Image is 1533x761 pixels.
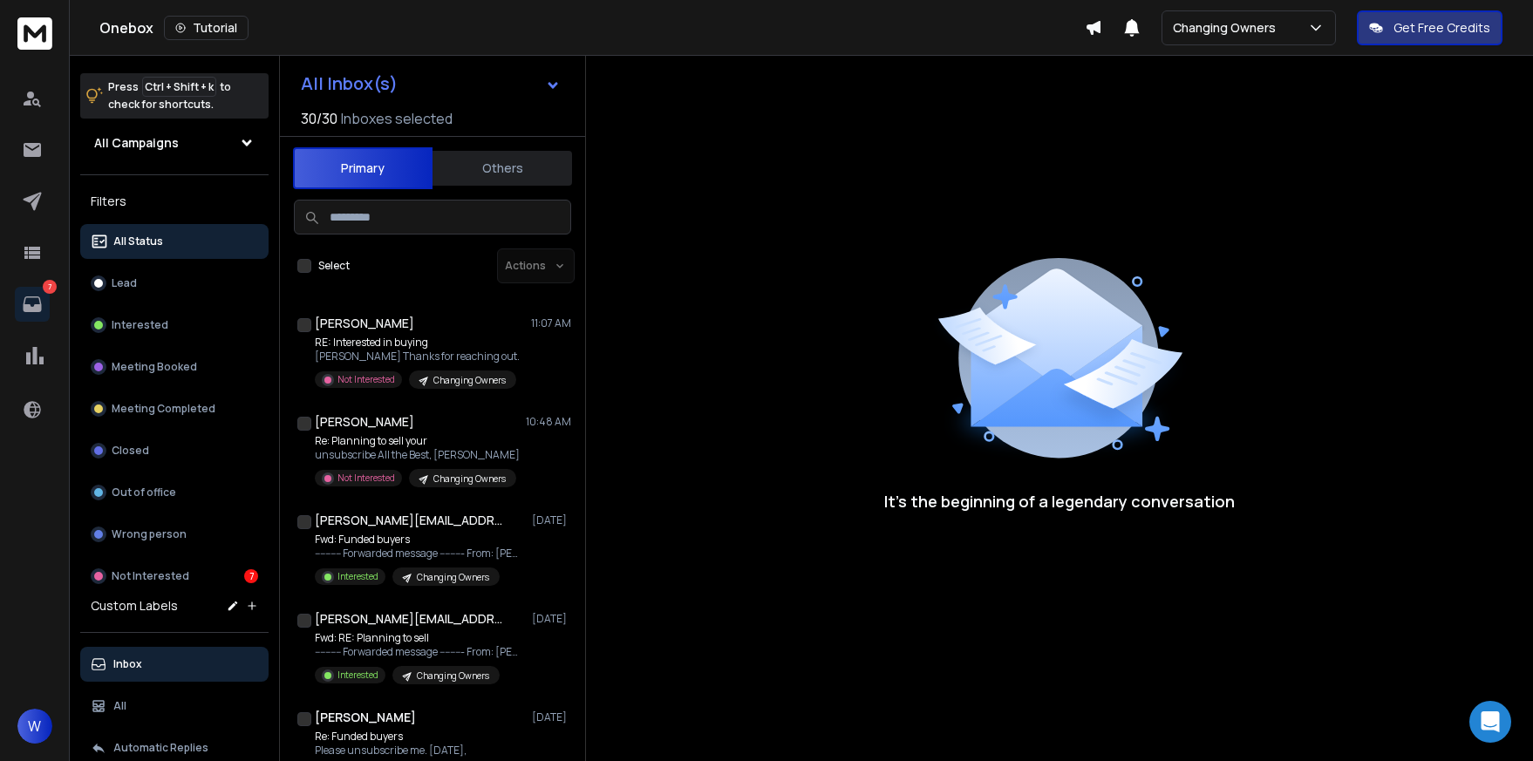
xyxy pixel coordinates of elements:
[301,108,337,129] span: 30 / 30
[80,308,269,343] button: Interested
[315,512,507,529] h1: [PERSON_NAME][EMAIL_ADDRESS][DOMAIN_NAME]
[112,360,197,374] p: Meeting Booked
[531,316,571,330] p: 11:07 AM
[142,77,216,97] span: Ctrl + Shift + k
[113,234,163,248] p: All Status
[1357,10,1502,45] button: Get Free Credits
[80,517,269,552] button: Wrong person
[315,730,516,744] p: Re: Funded buyers
[99,16,1085,40] div: Onebox
[80,475,269,510] button: Out of office
[337,472,395,485] p: Not Interested
[315,315,414,332] h1: [PERSON_NAME]
[315,610,507,628] h1: [PERSON_NAME][EMAIL_ADDRESS][DOMAIN_NAME]
[301,75,398,92] h1: All Inbox(s)
[1173,19,1283,37] p: Changing Owners
[884,489,1235,513] p: It’s the beginning of a legendary conversation
[80,647,269,682] button: Inbox
[80,189,269,214] h3: Filters
[293,147,433,189] button: Primary
[17,709,52,744] button: W
[433,149,572,187] button: Others
[417,571,489,584] p: Changing Owners
[532,513,571,527] p: [DATE]
[315,709,416,726] h1: [PERSON_NAME]
[318,259,350,273] label: Select
[433,374,506,387] p: Changing Owners
[80,126,269,160] button: All Campaigns
[164,16,249,40] button: Tutorial
[315,645,524,659] p: ---------- Forwarded message --------- From: [PERSON_NAME]
[113,741,208,755] p: Automatic Replies
[94,134,179,152] h1: All Campaigns
[113,657,142,671] p: Inbox
[341,108,453,129] h3: Inboxes selected
[112,486,176,499] p: Out of office
[244,569,258,583] div: 7
[315,413,414,431] h1: [PERSON_NAME]
[15,287,50,322] a: 7
[80,266,269,301] button: Lead
[1469,701,1511,743] div: Open Intercom Messenger
[112,276,137,290] p: Lead
[337,669,378,682] p: Interested
[112,402,215,416] p: Meeting Completed
[80,391,269,426] button: Meeting Completed
[113,699,126,713] p: All
[91,597,178,615] h3: Custom Labels
[433,472,506,486] p: Changing Owners
[417,669,489,683] p: Changing Owners
[315,350,520,364] p: [PERSON_NAME] Thanks for reaching out.
[80,689,269,724] button: All
[108,78,231,113] p: Press to check for shortcuts.
[112,569,189,583] p: Not Interested
[112,318,168,332] p: Interested
[112,527,187,541] p: Wrong person
[80,350,269,384] button: Meeting Booked
[315,631,524,645] p: Fwd: RE: Planning to sell
[315,336,520,350] p: RE: Interested in buying
[287,66,575,101] button: All Inbox(s)
[315,744,516,758] p: Please unsubscribe me. [DATE],
[1393,19,1490,37] p: Get Free Credits
[532,710,571,724] p: [DATE]
[526,415,571,429] p: 10:48 AM
[532,612,571,626] p: [DATE]
[315,434,520,448] p: Re: Planning to sell your
[337,570,378,583] p: Interested
[80,559,269,594] button: Not Interested7
[337,373,395,386] p: Not Interested
[315,533,524,547] p: Fwd: Funded buyers
[80,224,269,259] button: All Status
[43,280,57,294] p: 7
[315,547,524,561] p: ---------- Forwarded message --------- From: [PERSON_NAME]
[80,433,269,468] button: Closed
[315,448,520,462] p: unsubscribe All the Best, [PERSON_NAME]
[112,444,149,458] p: Closed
